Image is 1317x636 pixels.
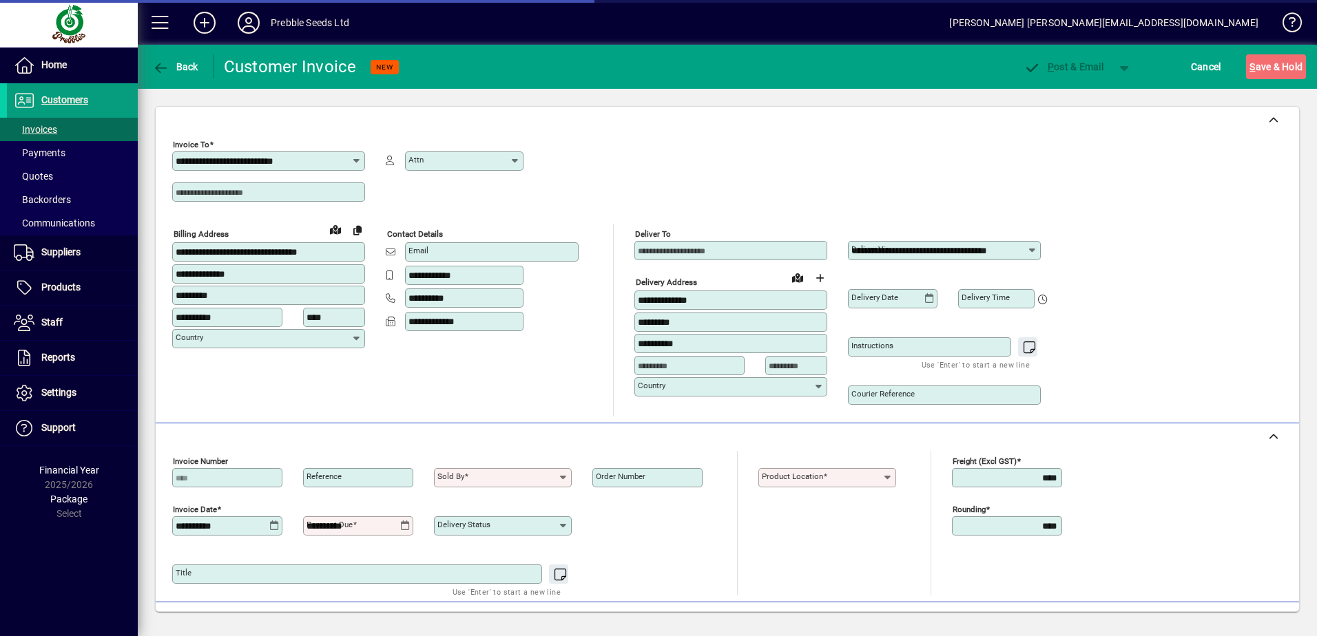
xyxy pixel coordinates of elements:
mat-label: Reference [307,471,342,481]
button: Product [1199,609,1268,634]
div: [PERSON_NAME] [PERSON_NAME][EMAIL_ADDRESS][DOMAIN_NAME] [949,12,1258,34]
a: View on map [787,266,809,288]
a: Payments [7,141,138,165]
mat-label: Attn [408,155,424,165]
span: Back [152,61,198,72]
span: Product History [826,611,896,633]
a: View on map [324,218,346,240]
span: Invoices [14,124,57,135]
button: Choose address [809,267,831,289]
div: Prebble Seeds Ltd [271,12,349,34]
a: Staff [7,306,138,340]
span: P [1048,61,1054,72]
mat-label: Deliver To [635,229,671,239]
button: Post & Email [1017,54,1110,79]
span: Financial Year [39,465,99,476]
span: ave & Hold [1249,56,1303,78]
a: Support [7,411,138,445]
mat-label: Courier Reference [851,389,915,399]
span: Payments [14,147,65,158]
span: NEW [376,63,393,72]
mat-label: Email [408,246,428,255]
button: Profile [227,10,271,35]
span: Settings [41,387,76,398]
a: Reports [7,341,138,375]
button: Add [183,10,227,35]
a: Communications [7,211,138,235]
span: Products [41,282,81,293]
a: Products [7,271,138,305]
mat-label: Title [176,568,191,577]
mat-label: Delivery time [962,293,1010,302]
button: Cancel [1188,54,1225,79]
span: ost & Email [1024,61,1103,72]
mat-label: Freight (excl GST) [953,456,1017,466]
span: Cancel [1191,56,1221,78]
span: Home [41,59,67,70]
mat-label: Country [638,381,665,390]
mat-label: Order number [596,471,645,481]
a: Invoices [7,118,138,141]
a: Suppliers [7,235,138,270]
mat-label: Product location [762,471,823,481]
div: Customer Invoice [224,56,357,78]
mat-label: Country [176,332,203,342]
mat-hint: Use 'Enter' to start a new line [922,357,1030,372]
span: S [1249,61,1255,72]
button: Copy to Delivery address [346,219,369,241]
a: Quotes [7,165,138,188]
a: Home [7,48,138,83]
mat-hint: Use 'Enter' to start a new line [453,584,561,600]
mat-label: Sold by [437,471,464,481]
app-page-header-button: Back [138,54,214,79]
mat-label: Invoice To [173,140,209,149]
mat-label: Rounding [953,505,986,514]
span: Suppliers [41,246,81,257]
span: Support [41,422,76,433]
a: Knowledge Base [1272,3,1300,47]
span: Quotes [14,171,53,182]
span: Customers [41,94,88,105]
span: Staff [41,317,63,328]
span: Product [1205,611,1261,633]
mat-label: Deliver via [851,244,889,254]
mat-label: Delivery date [851,293,898,302]
span: Reports [41,352,75,363]
span: Package [50,494,87,505]
button: Product History [820,609,902,634]
button: Back [149,54,202,79]
mat-label: Invoice number [173,456,228,466]
mat-label: Invoice date [173,505,217,514]
a: Backorders [7,188,138,211]
mat-label: Payment due [307,520,353,529]
span: Backorders [14,194,71,205]
span: Communications [14,218,95,229]
button: Save & Hold [1246,54,1306,79]
mat-label: Delivery status [437,520,490,529]
mat-label: Instructions [851,341,893,350]
a: Settings [7,376,138,410]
